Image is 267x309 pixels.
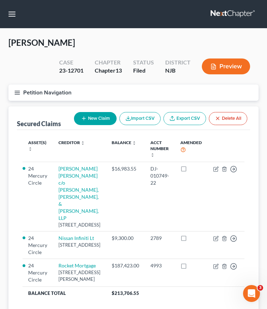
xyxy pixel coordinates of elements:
[58,242,100,248] div: [STREET_ADDRESS]
[23,286,106,299] th: Balance Total
[58,140,85,145] a: Creditor unfold_more
[209,112,247,125] button: Delete All
[112,235,139,242] div: $9,300.00
[112,165,139,172] div: $16,983.55
[243,285,260,302] iframe: Intercom live chat
[81,141,85,145] i: unfold_more
[116,67,122,74] span: 13
[165,67,191,75] div: NJB
[150,153,155,157] i: unfold_more
[112,262,139,269] div: $187,423.00
[59,67,83,75] div: 23-12701
[112,290,139,296] span: $213,706.55
[202,58,250,74] button: Preview
[58,235,94,241] a: Nissan Infiniti Lt
[132,141,136,145] i: unfold_more
[28,140,46,151] a: Asset(s) unfold_more
[95,58,122,67] div: Chapter
[165,58,191,67] div: District
[133,58,154,67] div: Status
[28,165,47,186] li: 24 Mercury Circle
[28,235,47,256] li: 24 Mercury Circle
[133,67,154,75] div: Filed
[95,67,122,75] div: Chapter
[119,112,161,125] button: Import CSV
[175,136,207,162] th: Amended
[58,166,99,221] a: [PERSON_NAME] [PERSON_NAME] c/o [PERSON_NAME], [PERSON_NAME], & [PERSON_NAME], LLP
[150,165,169,186] div: DJ-010749-22
[150,262,169,269] div: 4993
[59,58,83,67] div: Case
[74,112,117,125] button: New Claim
[8,85,259,101] button: Petition Navigation
[150,140,169,157] a: Acct Number unfold_more
[8,37,75,48] span: [PERSON_NAME]
[58,269,100,282] div: [STREET_ADDRESS][PERSON_NAME]
[112,140,136,145] a: Balance unfold_more
[58,222,100,228] div: [STREET_ADDRESS]
[150,235,169,242] div: 2789
[257,285,263,291] span: 3
[28,262,47,283] li: 24 Mercury Circle
[28,147,32,151] i: unfold_more
[163,112,206,125] a: Export CSV
[58,262,96,268] a: Rocket Mortgage
[17,119,61,128] div: Secured Claims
